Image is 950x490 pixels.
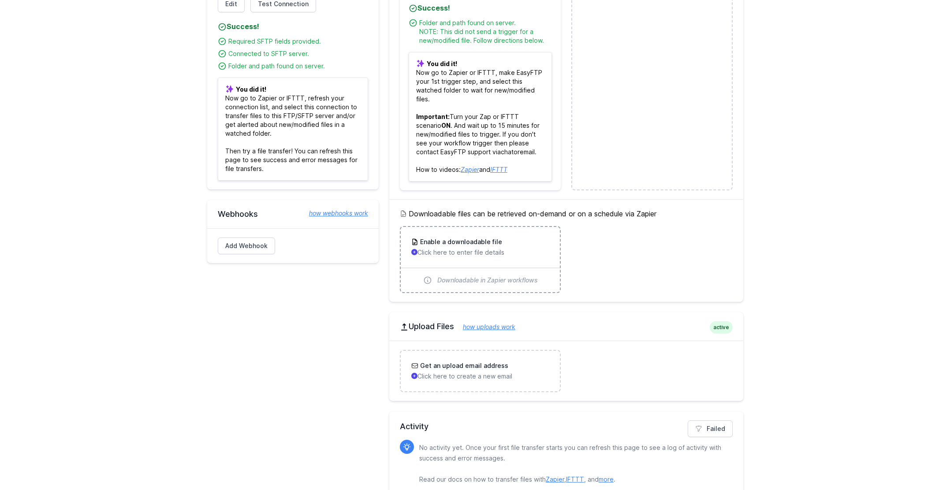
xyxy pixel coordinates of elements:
[401,351,560,391] a: Get an upload email address Click here to create a new email
[418,361,508,370] h3: Get an upload email address
[419,442,726,485] p: No activity yet. Once your first file transfer starts you can refresh this page to see a log of a...
[906,446,939,479] iframe: Drift Widget Chat Controller
[546,475,564,483] a: Zapier
[236,85,266,93] b: You did it!
[441,122,451,129] b: ON
[419,19,552,45] div: Folder and path found on server. NOTE: This did not send a trigger for a new/modified file. Follo...
[228,62,368,71] div: Folder and path found on server.
[228,49,368,58] div: Connected to SFTP server.
[416,113,450,120] b: Important:
[461,166,479,173] a: Zapier
[401,227,560,292] a: Enable a downloadable file Click here to enter file details Downloadable in Zapier workflows
[409,3,552,13] h4: Success!
[400,321,733,332] h2: Upload Files
[411,372,549,381] p: Click here to create a new email
[218,238,275,254] a: Add Webhook
[427,60,457,67] b: You did it!
[218,78,368,181] p: Now go to Zapier or IFTTT, refresh your connection list, and select this connection to transfer f...
[228,37,368,46] div: Required SFTP fields provided.
[490,166,507,173] a: IFTTT
[400,208,733,219] h5: Downloadable files can be retrieved on-demand or on a schedule via Zapier
[418,238,502,246] h3: Enable a downloadable file
[411,248,549,257] p: Click here to enter file details
[688,420,733,437] a: Failed
[300,209,368,218] a: how webhooks work
[400,420,733,433] h2: Activity
[218,209,368,219] h2: Webhooks
[566,475,584,483] a: IFTTT
[454,323,515,330] a: how uploads work
[218,21,368,32] h4: Success!
[501,148,514,156] a: chat
[710,321,733,334] span: active
[409,52,552,182] p: Now go to Zapier or IFTTT, make EasyFTP your 1st trigger step, and select this watched folder to ...
[437,276,538,285] span: Downloadable in Zapier workflows
[520,148,535,156] a: email
[599,475,614,483] a: more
